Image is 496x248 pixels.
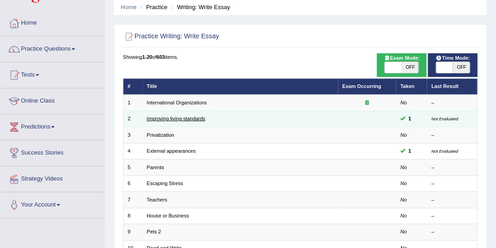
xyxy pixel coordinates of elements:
[342,99,392,107] div: Exam occurring question
[0,166,104,189] a: Strategy Videos
[406,147,414,155] span: You can still take this question
[342,83,381,89] a: Exam Occurring
[432,99,473,107] div: –
[0,114,104,137] a: Predictions
[432,164,473,171] div: –
[123,95,143,111] td: 1
[402,62,419,73] span: OFF
[123,111,143,127] td: 2
[401,132,407,138] em: No
[401,165,407,170] em: No
[401,213,407,218] em: No
[432,196,473,204] div: –
[0,62,104,85] a: Tests
[453,62,470,73] span: OFF
[427,78,478,94] th: Last Result
[147,116,205,121] a: Improving living standards
[432,212,473,220] div: –
[401,181,407,186] em: No
[396,78,427,94] th: Taken
[138,3,167,11] li: Practice
[147,181,183,186] a: Escaping Stress
[123,53,478,61] div: Showing of items.
[123,160,143,176] td: 5
[147,148,196,154] a: External appearances
[143,78,338,94] th: Title
[123,127,143,143] td: 3
[0,10,104,33] a: Home
[123,224,143,240] td: 9
[123,208,143,224] td: 8
[432,149,459,154] small: Not Evaluated
[156,54,165,60] b: 603
[401,197,407,202] em: No
[406,115,414,123] span: You can still take this question
[169,3,230,11] li: Writing: Write Essay
[123,78,143,94] th: #
[0,192,104,215] a: Your Account
[432,116,459,121] small: Not Evaluated
[147,165,164,170] a: Parents
[401,229,407,234] em: No
[123,176,143,191] td: 6
[401,100,407,105] em: No
[0,140,104,163] a: Success Stories
[142,54,152,60] b: 1-20
[147,229,161,234] a: Pets 2
[432,180,473,187] div: –
[0,36,104,59] a: Practice Questions
[121,4,137,10] a: Home
[433,54,473,62] span: Time Mode:
[147,132,174,138] a: Privatization
[123,192,143,208] td: 7
[147,213,189,218] a: House or Business
[123,31,343,43] h2: Practice Writing: Write Essay
[147,197,167,202] a: Teachers
[432,132,473,139] div: –
[377,53,427,77] div: Show exams occurring in exams
[0,88,104,111] a: Online Class
[432,228,473,236] div: –
[147,100,207,105] a: International Organizations
[123,143,143,159] td: 4
[381,54,423,62] span: Exam Mode:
